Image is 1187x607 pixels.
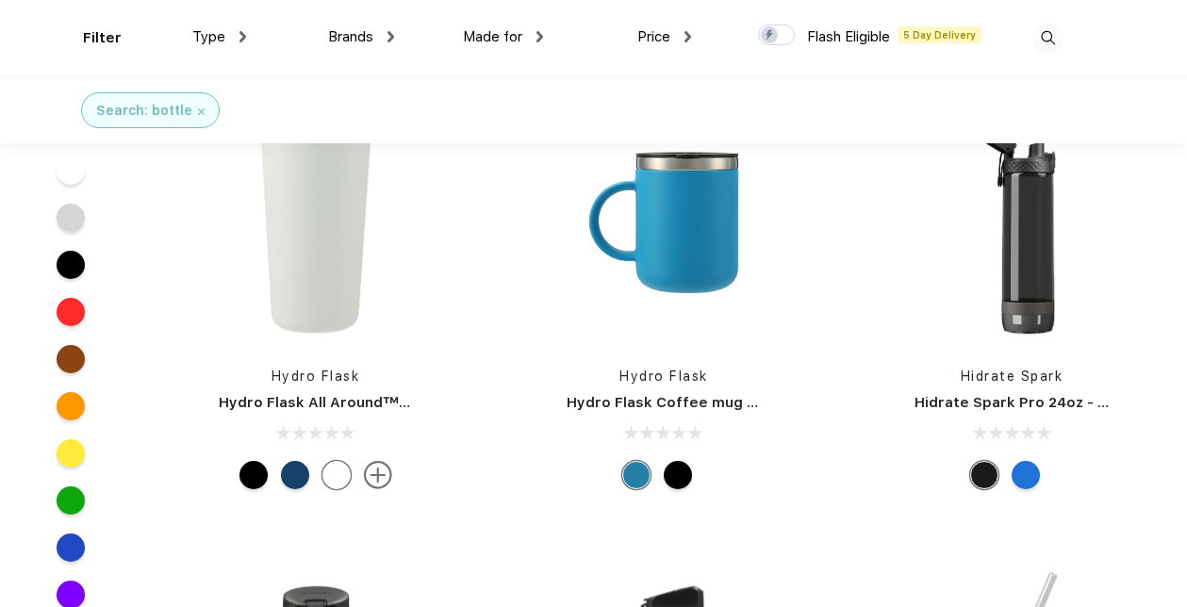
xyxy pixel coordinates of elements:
[83,27,122,49] div: Filter
[684,31,691,42] img: dropdown.png
[272,369,360,384] a: Hydro Flask
[622,461,651,489] div: Pacific
[619,369,708,384] a: Hydro Flask
[239,461,268,489] div: Black
[538,97,789,348] img: func=resize&h=266
[219,394,501,411] a: Hydro Flask All Around™ Tumbler 20oz
[364,461,392,489] img: more.svg
[328,28,373,45] span: Brands
[961,369,1063,384] a: Hidrate Spark
[322,461,351,489] div: White
[970,461,998,489] div: Black
[886,97,1137,348] img: func=resize&h=266
[96,101,192,121] div: Search: bottle
[463,28,522,45] span: Made for
[536,31,543,42] img: dropdown.png
[637,28,670,45] span: Price
[807,28,890,45] span: Flash Eligible
[192,28,225,45] span: Type
[1032,23,1063,54] img: desktop_search.svg
[281,461,309,489] div: Indigo
[1012,461,1040,489] div: Blue
[190,97,441,348] img: func=resize&h=266
[198,108,205,115] img: filter_cancel.svg
[387,31,394,42] img: dropdown.png
[239,31,246,42] img: dropdown.png
[898,26,981,43] span: 5 Day Delivery
[567,394,779,411] a: Hydro Flask Coffee mug 12oz
[915,394,1160,411] a: Hidrate Spark Pro 24oz - Chug Lid
[664,461,692,489] div: Black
